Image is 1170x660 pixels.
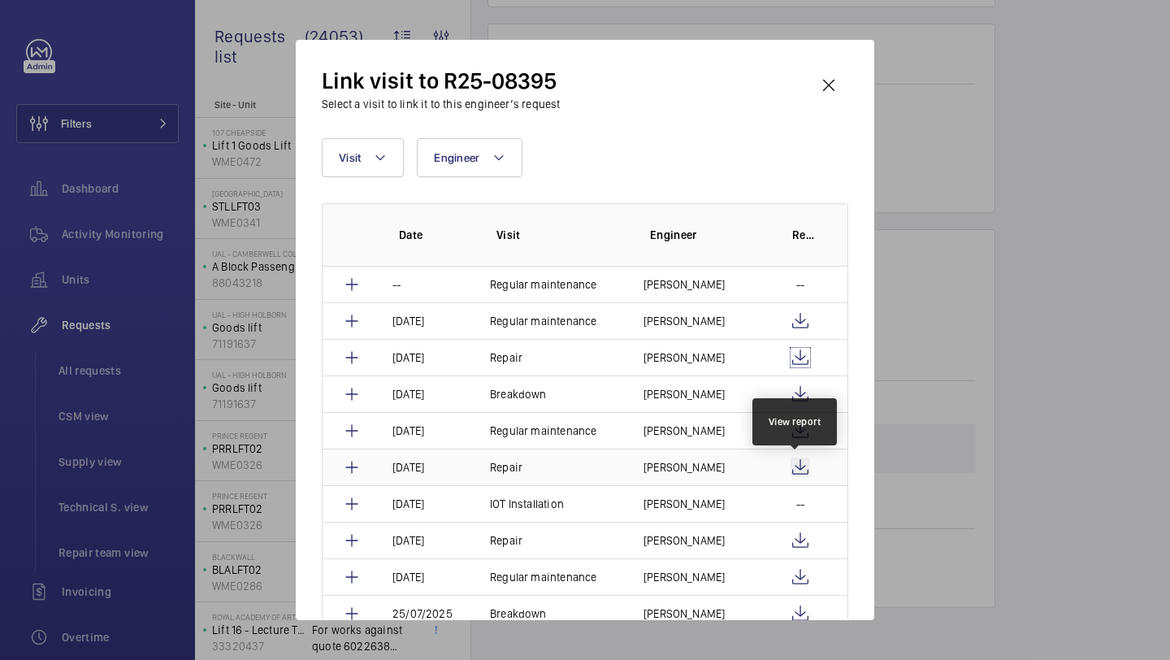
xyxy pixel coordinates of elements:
button: Visit [322,138,404,177]
p: Report [792,227,815,243]
p: [PERSON_NAME] [643,350,725,366]
p: Regular maintenance [490,423,596,439]
p: [DATE] [392,386,424,402]
p: [PERSON_NAME] [643,276,725,293]
p: [DATE] [392,569,424,585]
p: -- [796,276,804,293]
p: Breakdown [490,386,547,402]
button: Engineer [417,138,522,177]
p: Repair [490,459,522,475]
p: -- [392,276,401,293]
p: [PERSON_NAME] [643,606,725,622]
div: View report [769,415,821,429]
p: [DATE] [392,459,424,475]
h3: Select a visit to link it to this engineer’s request [322,96,560,112]
p: Regular maintenance [490,276,596,293]
p: [DATE] [392,313,424,329]
span: Visit [339,151,361,164]
p: Regular maintenance [490,569,596,585]
p: [PERSON_NAME] [643,313,725,329]
p: [PERSON_NAME] [643,386,725,402]
p: [PERSON_NAME] [643,423,725,439]
p: [PERSON_NAME] [643,569,725,585]
p: IOT Installation [490,496,564,512]
p: [DATE] [392,350,424,366]
p: -- [796,496,804,512]
p: [PERSON_NAME] [643,496,725,512]
p: Repair [490,350,522,366]
p: Repair [490,532,522,549]
p: [DATE] [392,496,424,512]
p: Visit [496,227,624,243]
h2: Link visit to R25-08395 [322,66,560,96]
p: Regular maintenance [490,313,596,329]
p: Engineer [650,227,766,243]
p: [DATE] [392,532,424,549]
p: Date [399,227,470,243]
p: [DATE] [392,423,424,439]
span: Engineer [434,151,479,164]
p: 25/07/2025 [392,606,453,622]
p: Breakdown [490,606,547,622]
p: [PERSON_NAME] [643,459,725,475]
p: [PERSON_NAME] [643,532,725,549]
